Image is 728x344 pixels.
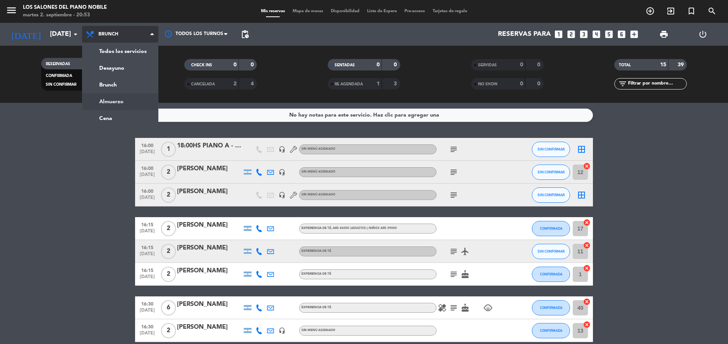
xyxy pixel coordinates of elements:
[138,251,157,260] span: [DATE]
[538,147,565,151] span: SIN CONFIRMAR
[438,303,447,312] i: healing
[161,267,176,282] span: 2
[449,168,458,177] i: subject
[617,29,627,39] i: looks_6
[301,227,397,230] span: EXPERIENCIA DE TÉ
[138,243,157,251] span: 16:15
[619,63,631,67] span: TOTAL
[394,62,398,67] strong: 0
[191,82,215,86] span: CANCELADA
[461,303,470,312] i: cake
[301,272,331,275] span: EXPERIENCIA DE TÉ
[478,82,498,86] span: NO SHOW
[177,266,242,276] div: [PERSON_NAME]
[257,9,289,13] span: Mis reservas
[251,62,255,67] strong: 0
[161,323,176,338] span: 2
[698,30,707,39] i: power_settings_new
[138,274,157,283] span: [DATE]
[98,32,118,37] span: Brunch
[537,81,542,86] strong: 0
[301,147,335,150] span: Sin menú asignado
[335,63,355,67] span: SENTADAS
[618,79,627,88] i: filter_list
[301,193,335,196] span: Sin menú asignado
[532,165,570,180] button: SIN CONFIRMAR
[540,306,562,310] span: CONFIRMADA
[138,266,157,274] span: 16:15
[161,221,176,236] span: 2
[46,83,76,86] span: SIN CONFIRMAR
[6,26,46,43] i: [DATE]
[138,229,157,237] span: [DATE]
[138,308,157,317] span: [DATE]
[566,29,576,39] i: looks_two
[627,80,686,88] input: Filtrar por nombre...
[687,6,696,16] i: turned_in_not
[161,244,176,259] span: 2
[138,163,157,172] span: 16:00
[583,321,591,328] i: cancel
[138,195,157,204] span: [DATE]
[579,29,589,39] i: looks_3
[540,226,562,230] span: CONFIRMADA
[46,62,70,66] span: RESERVADAS
[683,23,722,46] div: LOG OUT
[6,5,17,16] i: menu
[138,322,157,331] span: 16:30
[449,303,458,312] i: subject
[46,74,72,78] span: CONFIRMADA
[161,300,176,315] span: 6
[532,187,570,203] button: SIN CONFIRMAR
[138,172,157,181] span: [DATE]
[177,299,242,309] div: [PERSON_NAME]
[177,187,242,197] div: [PERSON_NAME]
[234,62,237,67] strong: 0
[23,11,107,19] div: martes 2. septiembre - 20:53
[301,329,335,332] span: Sin menú asignado
[363,9,401,13] span: Lista de Espera
[301,170,335,173] span: Sin menú asignado
[289,111,439,120] div: No hay notas para este servicio. Haz clic para agregar una
[82,60,158,77] a: Desayuno
[177,322,242,332] div: [PERSON_NAME]
[377,81,380,86] strong: 1
[394,81,398,86] strong: 3
[659,30,668,39] span: print
[161,165,176,180] span: 2
[540,328,562,333] span: CONFIRMADA
[604,29,614,39] i: looks_5
[138,331,157,339] span: [DATE]
[240,30,250,39] span: pending_actions
[583,298,591,306] i: cancel
[532,300,570,315] button: CONFIRMADA
[429,9,471,13] span: Tarjetas de regalo
[646,6,655,16] i: add_circle_outline
[23,4,107,11] div: Los Salones del Piano Nobile
[478,63,497,67] span: SERVIDAS
[532,323,570,338] button: CONFIRMADA
[461,247,470,256] i: airplanemode_active
[177,243,242,253] div: [PERSON_NAME]
[289,9,327,13] span: Mapa de mesas
[301,250,331,253] span: EXPERIENCIA DE TÉ
[234,81,237,86] strong: 2
[583,264,591,272] i: cancel
[331,227,397,230] span: , ARS 46000 (Adultos) | Niños ARS 39000
[532,142,570,157] button: SIN CONFIRMAR
[591,29,601,39] i: looks_4
[449,190,458,200] i: subject
[279,192,285,198] i: headset_mic
[251,81,255,86] strong: 4
[327,9,363,13] span: Disponibilidad
[540,272,562,276] span: CONFIRMADA
[377,62,380,67] strong: 0
[279,146,285,153] i: headset_mic
[660,62,666,67] strong: 15
[335,82,363,86] span: RE AGENDADA
[449,247,458,256] i: subject
[449,145,458,154] i: subject
[177,220,242,230] div: [PERSON_NAME]
[461,270,470,279] i: cake
[554,29,564,39] i: looks_one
